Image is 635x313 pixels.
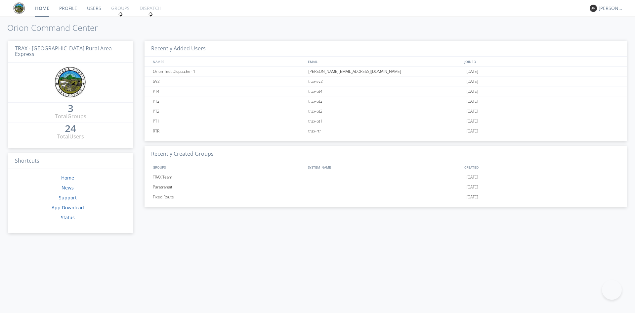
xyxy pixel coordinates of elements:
iframe: Toggle Customer Support [602,280,622,300]
div: [PERSON_NAME] [599,5,623,12]
div: trax-pt3 [307,96,464,106]
div: trax-rtr [307,126,464,136]
a: Orion Test Dispatcher 1[PERSON_NAME][EMAIL_ADDRESS][DOMAIN_NAME][DATE] [145,67,627,77]
div: PT1 [151,116,307,126]
div: Paratransit [151,182,307,192]
a: 24 [65,125,76,133]
a: RTRtrax-rtr[DATE] [145,126,627,136]
span: [DATE] [466,182,478,192]
img: spin.svg [118,12,123,17]
a: PT1trax-pt1[DATE] [145,116,627,126]
div: trax-pt4 [307,86,464,96]
span: [DATE] [466,192,478,202]
h3: Shortcuts [8,153,133,169]
a: Support [59,194,77,201]
span: TRAX - [GEOGRAPHIC_DATA] Rural Area Express [15,45,112,58]
h3: Recently Created Groups [145,146,627,162]
div: GROUPS [151,162,305,172]
div: trax-pt2 [307,106,464,116]
div: NAMES [151,57,305,66]
span: [DATE] [466,86,478,96]
div: SV2 [151,77,307,86]
a: App Download [52,204,84,211]
div: trax-pt1 [307,116,464,126]
div: JOINED [463,57,620,66]
div: RTR [151,126,307,136]
div: Orion Test Dispatcher 1 [151,67,307,76]
img: eaff3883dddd41549c1c66aca941a5e6 [13,2,25,14]
div: CREATED [463,162,620,172]
div: trax-sv2 [307,77,464,86]
span: [DATE] [466,96,478,106]
div: 3 [68,105,73,112]
img: 373638.png [590,5,597,12]
a: 3 [68,105,73,113]
div: PT2 [151,106,307,116]
img: spin.svg [148,12,153,17]
a: Paratransit[DATE] [145,182,627,192]
a: PT2trax-pt2[DATE] [145,106,627,116]
span: [DATE] [466,67,478,77]
div: SYSTEM_NAME [306,162,463,172]
div: PT4 [151,86,307,96]
a: PT4trax-pt4[DATE] [145,86,627,96]
span: [DATE] [466,172,478,182]
a: TRAX Team[DATE] [145,172,627,182]
a: Home [61,175,74,181]
a: News [62,184,74,191]
span: [DATE] [466,116,478,126]
a: SV2trax-sv2[DATE] [145,77,627,86]
div: TRAX Team [151,172,307,182]
div: EMAIL [306,57,463,66]
a: Fixed Route[DATE] [145,192,627,202]
div: [PERSON_NAME][EMAIL_ADDRESS][DOMAIN_NAME] [307,67,464,76]
a: PT3trax-pt3[DATE] [145,96,627,106]
span: [DATE] [466,106,478,116]
div: PT3 [151,96,307,106]
div: Total Users [57,133,84,140]
span: [DATE] [466,77,478,86]
div: Fixed Route [151,192,307,202]
a: Status [61,214,75,221]
div: Total Groups [55,113,86,120]
div: 24 [65,125,76,132]
span: [DATE] [466,126,478,136]
img: eaff3883dddd41549c1c66aca941a5e6 [55,67,86,98]
h3: Recently Added Users [145,41,627,57]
